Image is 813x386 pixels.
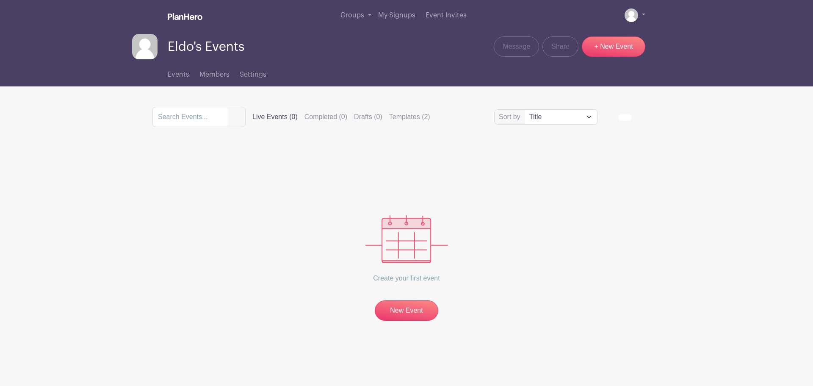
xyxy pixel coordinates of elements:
[252,112,430,122] div: filters
[168,40,244,54] span: Eldo's Events
[375,300,438,321] a: New Event
[132,34,158,59] img: default-ce2991bfa6775e67f084385cd625a349d9dcbb7a52a09fb2fda1e96e2d18dcdb.png
[389,112,430,122] label: Templates (2)
[340,12,364,19] span: Groups
[503,42,530,52] span: Message
[365,215,448,263] img: events_empty-56550af544ae17c43cc50f3ebafa394433d06d5f1891c01edc4b5d1d59cfda54.svg
[168,59,189,86] a: Events
[240,71,266,78] span: Settings
[304,112,347,122] label: Completed (0)
[354,112,382,122] label: Drafts (0)
[365,263,448,294] p: Create your first event
[168,13,202,20] img: logo_white-6c42ec7e38ccf1d336a20a19083b03d10ae64f83f12c07503d8b9e83406b4c7d.svg
[426,12,467,19] span: Event Invites
[199,59,230,86] a: Members
[252,112,298,122] label: Live Events (0)
[168,71,189,78] span: Events
[152,107,228,127] input: Search Events...
[499,112,523,122] label: Sort by
[625,8,638,22] img: default-ce2991bfa6775e67f084385cd625a349d9dcbb7a52a09fb2fda1e96e2d18dcdb.png
[551,42,570,52] span: Share
[199,71,230,78] span: Members
[542,36,578,57] a: Share
[582,36,645,57] a: + New Event
[240,59,266,86] a: Settings
[378,12,415,19] span: My Signups
[494,36,539,57] a: Message
[618,114,661,121] div: order and view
